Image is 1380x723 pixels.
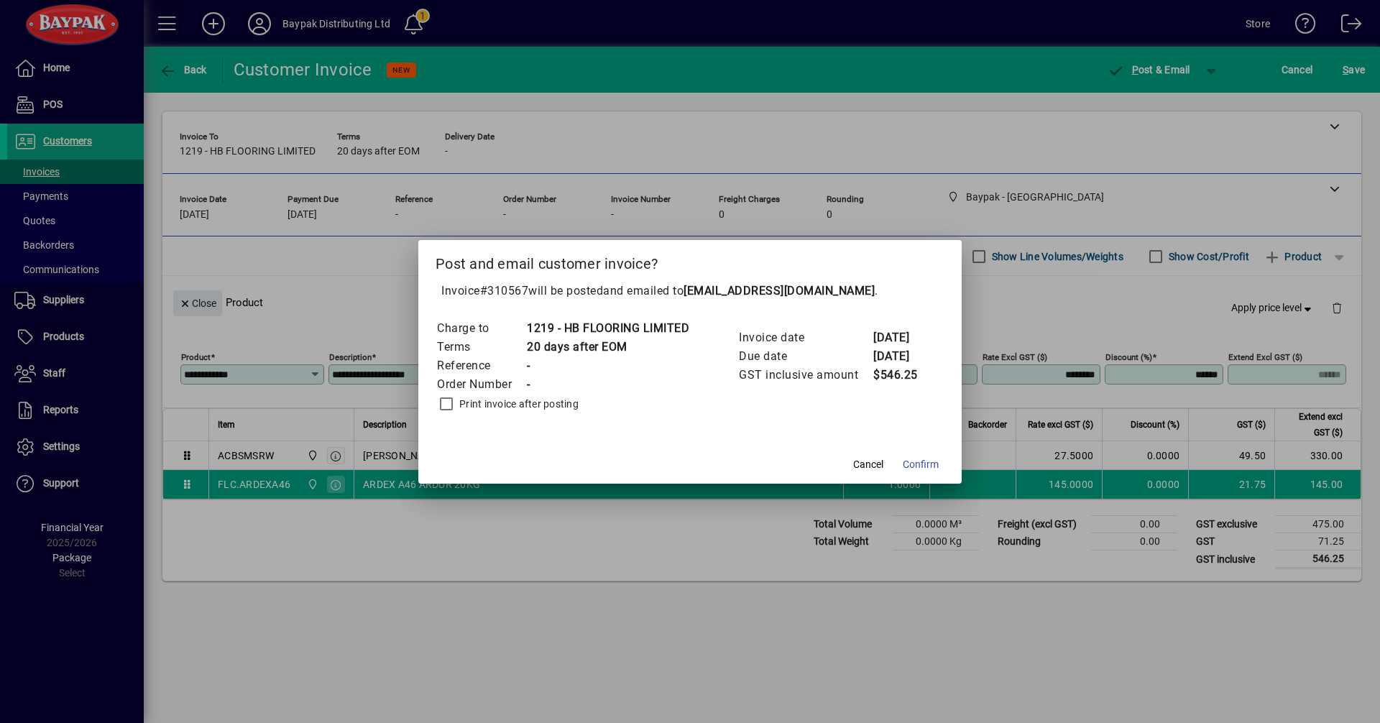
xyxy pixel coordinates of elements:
[738,328,873,347] td: Invoice date
[853,457,883,472] span: Cancel
[873,328,930,347] td: [DATE]
[436,356,526,375] td: Reference
[526,338,689,356] td: 20 days after EOM
[738,347,873,366] td: Due date
[436,282,944,300] p: Invoice will be posted .
[436,338,526,356] td: Terms
[456,397,579,411] label: Print invoice after posting
[436,319,526,338] td: Charge to
[603,284,875,298] span: and emailed to
[684,284,875,298] b: [EMAIL_ADDRESS][DOMAIN_NAME]
[526,319,689,338] td: 1219 - HB FLOORING LIMITED
[903,457,939,472] span: Confirm
[738,366,873,384] td: GST inclusive amount
[873,347,930,366] td: [DATE]
[418,240,962,282] h2: Post and email customer invoice?
[480,284,529,298] span: #310567
[873,366,930,384] td: $546.25
[526,375,689,394] td: -
[897,452,944,478] button: Confirm
[845,452,891,478] button: Cancel
[526,356,689,375] td: -
[436,375,526,394] td: Order Number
